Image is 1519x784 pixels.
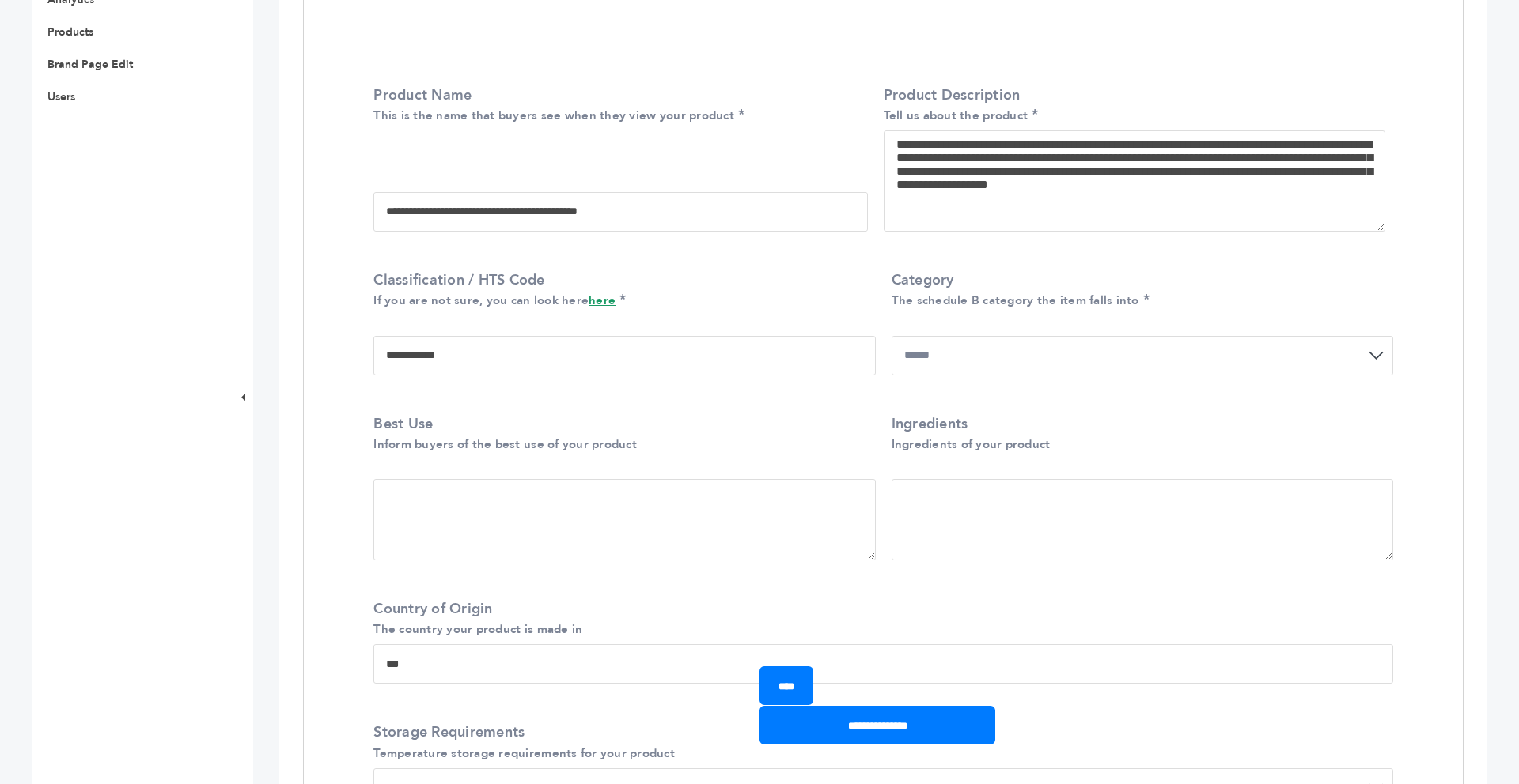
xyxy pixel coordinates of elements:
[892,436,1051,452] small: Ingredients of your product
[373,745,675,761] small: Temperature storage requirements for your product
[373,85,859,125] label: Product Name
[373,107,734,123] small: This is the name that buyers see when they view your product
[373,722,1385,762] label: Storage Requirements
[47,89,75,104] a: Users
[892,292,1139,308] small: The schedule B category the item falls into
[373,621,582,637] small: The country your product is made in
[373,599,1385,639] label: Country of Origin
[373,292,616,308] small: If you are not sure, you can look here
[589,292,616,308] a: here
[884,107,1028,123] small: Tell us about the product
[47,24,93,40] a: Products
[373,436,637,452] small: Inform buyers of the best use of your product
[884,85,1385,125] label: Product Description
[892,270,1385,310] label: Category
[47,57,133,72] a: Brand Page Edit
[373,270,867,310] label: Classification / HTS Code
[892,414,1385,454] label: Ingredients
[373,414,867,454] label: Best Use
